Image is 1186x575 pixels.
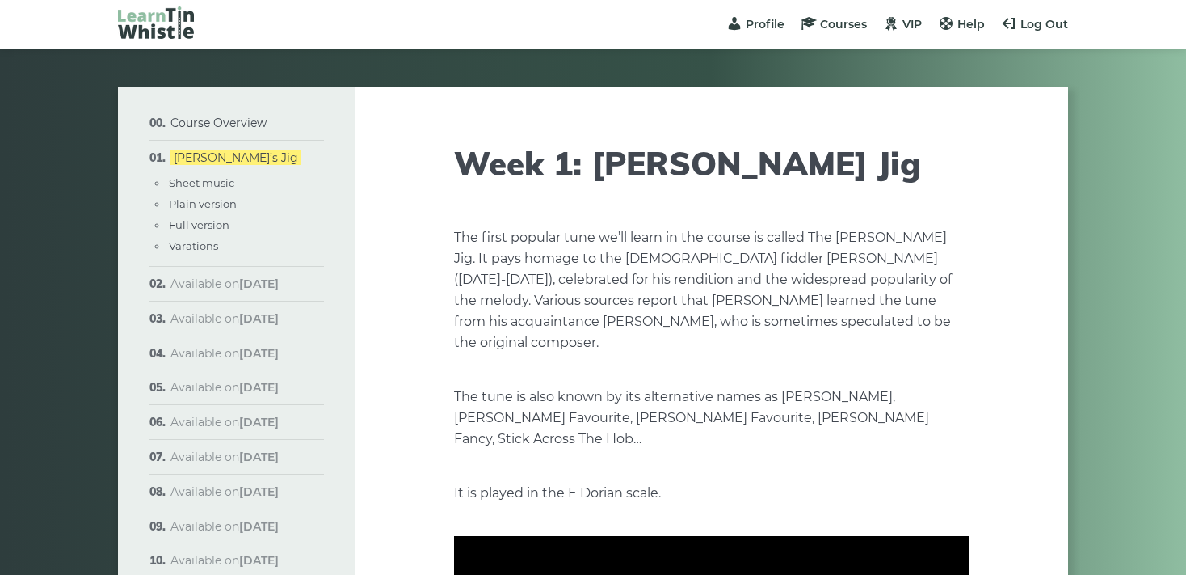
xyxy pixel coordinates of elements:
[957,17,985,32] span: Help
[820,17,867,32] span: Courses
[170,116,267,130] a: Course Overview
[746,17,784,32] span: Profile
[170,415,279,429] span: Available on
[239,519,279,534] strong: [DATE]
[902,17,922,32] span: VIP
[239,346,279,361] strong: [DATE]
[170,150,301,165] a: [PERSON_NAME]’s Jig
[170,519,279,534] span: Available on
[239,450,279,464] strong: [DATE]
[239,380,279,395] strong: [DATE]
[118,6,194,39] img: LearnTinWhistle.com
[239,415,279,429] strong: [DATE]
[170,277,279,291] span: Available on
[239,277,279,291] strong: [DATE]
[454,227,969,353] p: The first popular tune we’ll learn in the course is called The [PERSON_NAME] Jig. It pays homage ...
[169,239,218,252] a: Varations
[170,311,279,326] span: Available on
[239,484,279,499] strong: [DATE]
[170,484,279,499] span: Available on
[239,311,279,326] strong: [DATE]
[239,553,279,568] strong: [DATE]
[170,450,279,464] span: Available on
[454,483,969,504] p: It is played in the E Dorian scale.
[1020,17,1068,32] span: Log Out
[170,553,279,568] span: Available on
[170,380,279,395] span: Available on
[883,17,922,32] a: VIP
[938,17,985,32] a: Help
[169,176,234,189] a: Sheet music
[726,17,784,32] a: Profile
[170,346,279,361] span: Available on
[454,144,969,183] h1: Week 1: [PERSON_NAME] Jig
[801,17,867,32] a: Courses
[1001,17,1068,32] a: Log Out
[169,218,229,231] a: Full version
[454,387,969,450] p: The tune is also known by its alternative names as [PERSON_NAME], [PERSON_NAME] Favourite, [PERSO...
[169,197,237,210] a: Plain version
